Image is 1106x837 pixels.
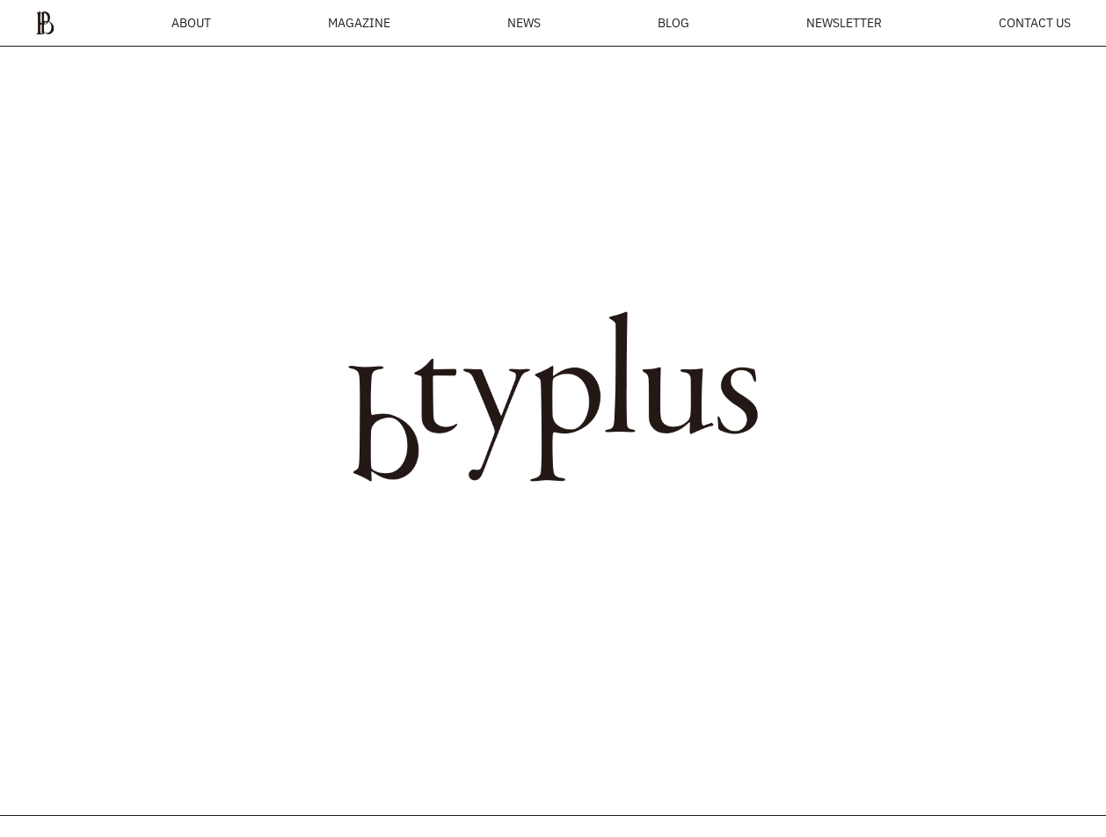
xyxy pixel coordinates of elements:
a: NEWS [507,17,541,29]
a: CONTACT US [999,17,1071,29]
a: NEWSLETTER [806,17,882,29]
img: ba379d5522eb3.png [35,11,55,35]
a: ABOUT [171,17,211,29]
a: BLOG [658,17,689,29]
div: MAGAZINE [328,17,390,29]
